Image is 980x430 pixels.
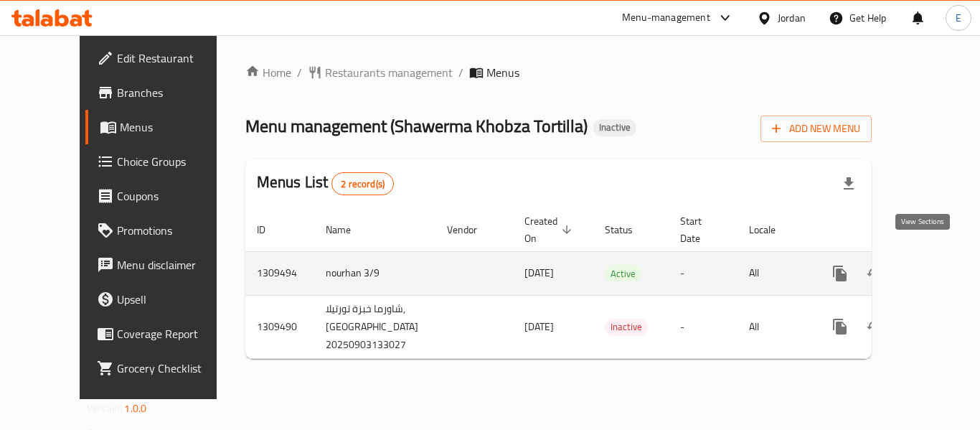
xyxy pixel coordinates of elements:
span: Branches [117,84,232,101]
a: Choice Groups [85,144,243,179]
th: Actions [811,208,972,252]
td: شاورما خبزة تورتيلا,[GEOGRAPHIC_DATA] 20250903133027 [314,295,435,358]
a: Coverage Report [85,317,243,351]
span: Coverage Report [117,325,232,342]
h2: Menus List [257,172,394,195]
div: Inactive [593,119,636,136]
span: Inactive [593,121,636,134]
span: 1.0.0 [124,399,146,418]
td: 1309494 [245,251,314,295]
li: / [297,64,302,81]
span: Grocery Checklist [117,360,232,377]
a: Promotions [85,213,243,248]
span: 2 record(s) [332,177,393,191]
td: - [669,295,738,358]
td: All [738,251,811,295]
span: Active [605,266,641,282]
nav: breadcrumb [245,64,872,81]
a: Menu disclaimer [85,248,243,282]
button: Change Status [857,309,892,344]
button: Add New Menu [760,116,872,142]
a: Menus [85,110,243,144]
span: Start Date [680,212,720,247]
a: Branches [85,75,243,110]
span: Coupons [117,187,232,205]
span: Menu management ( Shawerma Khobza Tortilla ) [245,110,588,142]
span: Inactive [605,319,648,335]
td: - [669,251,738,295]
a: Restaurants management [308,64,453,81]
span: Name [326,221,369,238]
div: Total records count [331,172,394,195]
div: Menu-management [622,9,710,27]
button: Change Status [857,256,892,291]
a: Coupons [85,179,243,213]
div: Export file [831,167,866,201]
span: Upsell [117,291,232,308]
td: nourhan 3/9 [314,251,435,295]
a: Upsell [85,282,243,317]
a: Grocery Checklist [85,351,243,385]
div: Jordan [778,10,806,26]
a: Home [245,64,291,81]
span: Locale [749,221,794,238]
span: Add New Menu [772,120,860,138]
span: Status [605,221,651,238]
span: ID [257,221,284,238]
span: Restaurants management [325,64,453,81]
span: Menu disclaimer [117,256,232,274]
span: Version: [87,399,122,418]
span: Created On [524,212,576,247]
span: E [956,10,961,26]
div: Inactive [605,319,648,336]
span: Menus [120,118,232,136]
span: Edit Restaurant [117,50,232,67]
button: more [823,256,857,291]
td: 1309490 [245,295,314,358]
li: / [458,64,463,81]
span: Promotions [117,222,232,239]
td: All [738,295,811,358]
a: Edit Restaurant [85,41,243,75]
span: Choice Groups [117,153,232,170]
button: more [823,309,857,344]
span: [DATE] [524,317,554,336]
span: Vendor [447,221,496,238]
table: enhanced table [245,208,972,359]
span: Menus [486,64,519,81]
span: [DATE] [524,263,554,282]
